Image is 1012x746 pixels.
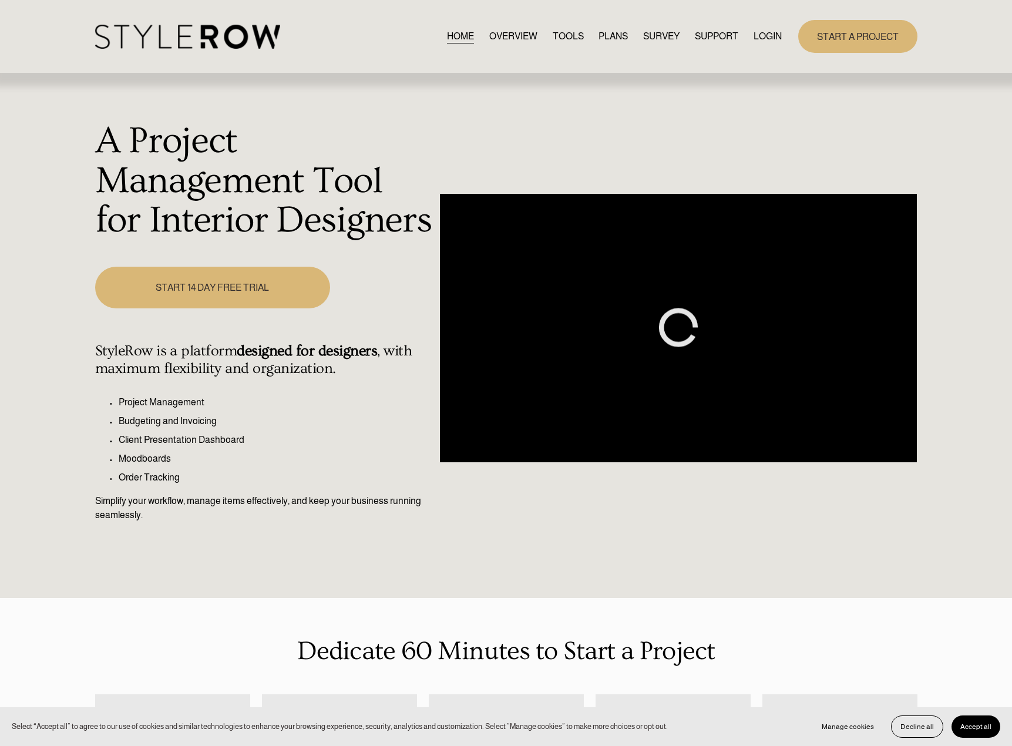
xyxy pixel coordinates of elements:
[119,395,434,409] p: Project Management
[119,433,434,447] p: Client Presentation Dashboard
[643,29,680,45] a: SURVEY
[119,452,434,466] p: Moodboards
[95,342,434,378] h4: StyleRow is a platform , with maximum flexibility and organization.
[813,715,883,738] button: Manage cookies
[119,414,434,428] p: Budgeting and Invoicing
[95,122,434,241] h1: A Project Management Tool for Interior Designers
[891,715,943,738] button: Decline all
[754,29,782,45] a: LOGIN
[447,29,474,45] a: HOME
[599,29,628,45] a: PLANS
[695,29,738,43] span: SUPPORT
[900,723,934,731] span: Decline all
[237,342,377,359] strong: designed for designers
[553,29,584,45] a: TOOLS
[95,267,330,308] a: START 14 DAY FREE TRIAL
[119,471,434,485] p: Order Tracking
[12,721,668,732] p: Select “Accept all” to agree to our use of cookies and similar technologies to enhance your brows...
[489,29,537,45] a: OVERVIEW
[952,715,1000,738] button: Accept all
[95,494,434,522] p: Simplify your workflow, manage items effectively, and keep your business running seamlessly.
[95,25,280,49] img: StyleRow
[822,723,874,731] span: Manage cookies
[798,20,917,52] a: START A PROJECT
[95,631,917,671] p: Dedicate 60 Minutes to Start a Project
[695,29,738,45] a: folder dropdown
[960,723,991,731] span: Accept all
